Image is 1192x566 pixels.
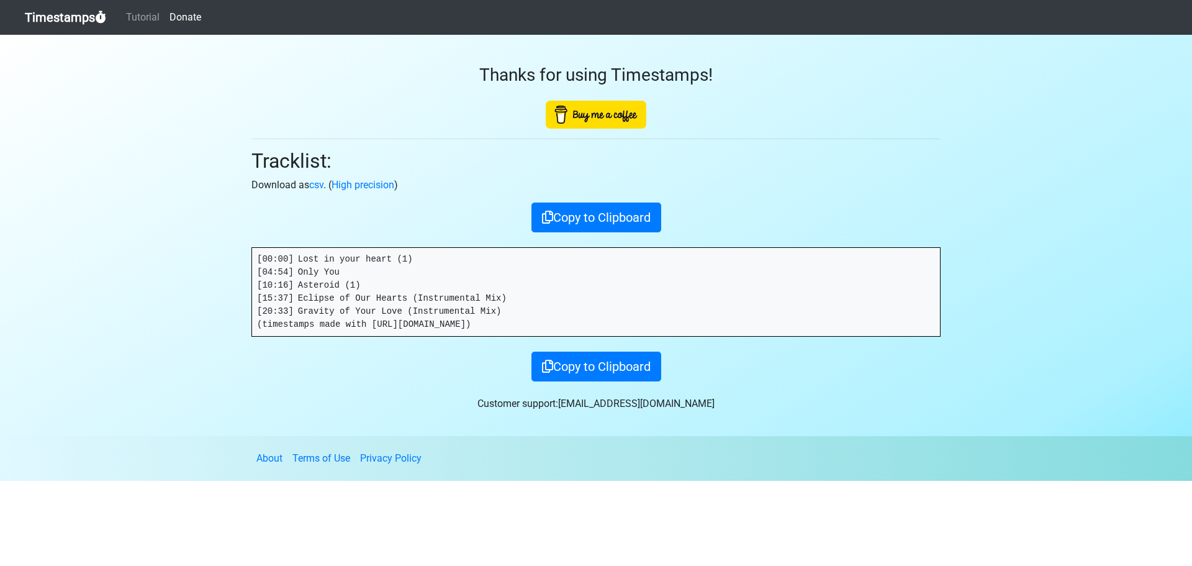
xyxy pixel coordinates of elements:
[360,452,422,464] a: Privacy Policy
[531,352,661,381] button: Copy to Clipboard
[121,5,165,30] a: Tutorial
[252,248,940,336] pre: [00:00] Lost in your heart (1) [04:54] Only You [10:16] Asteroid (1) [15:37] Eclipse of Our Heart...
[546,101,646,129] img: Buy Me A Coffee
[25,5,106,30] a: Timestamps
[251,149,941,173] h2: Tracklist:
[251,178,941,193] p: Download as . ( )
[309,179,323,191] a: csv
[531,203,661,232] button: Copy to Clipboard
[332,179,394,191] a: High precision
[256,452,282,464] a: About
[165,5,206,30] a: Donate
[292,452,350,464] a: Terms of Use
[251,65,941,86] h3: Thanks for using Timestamps!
